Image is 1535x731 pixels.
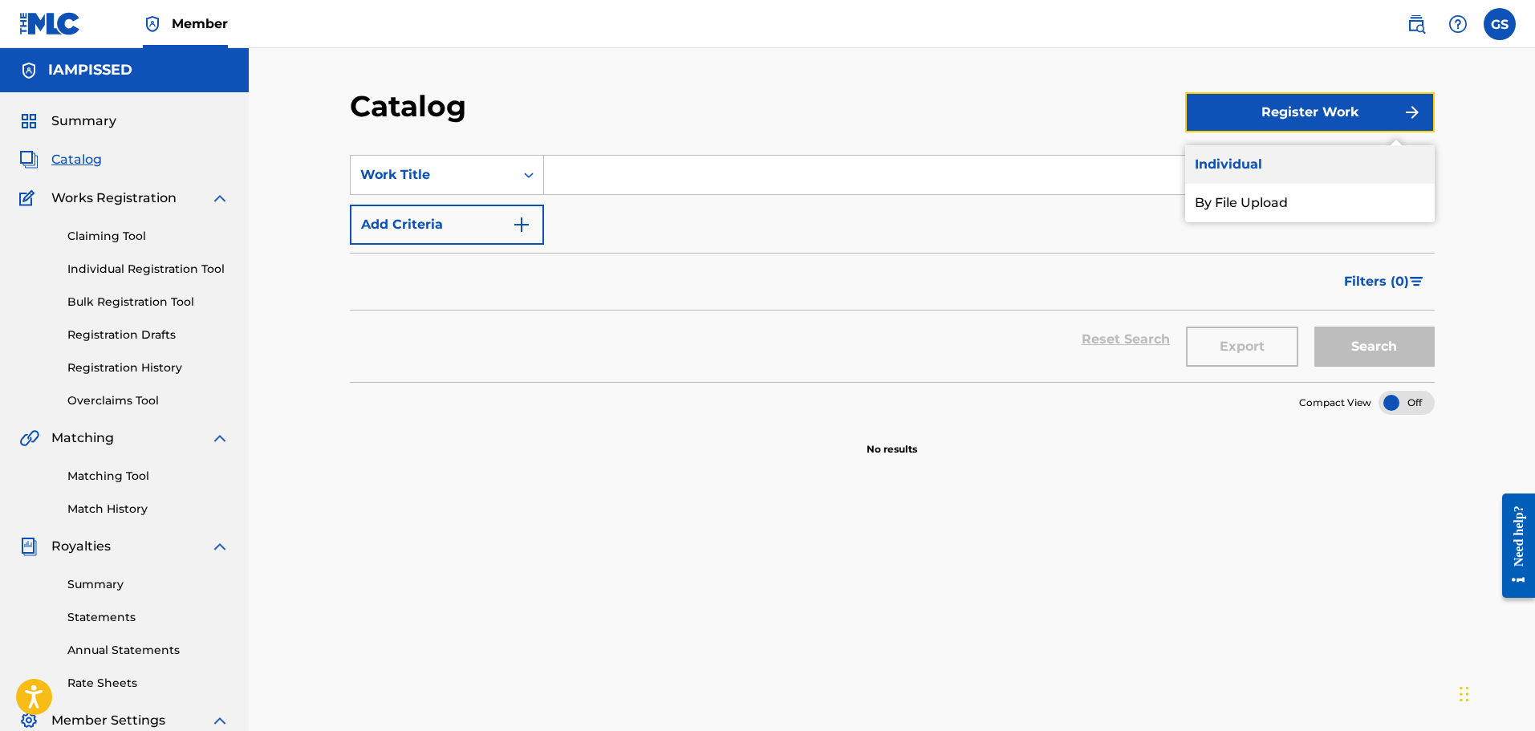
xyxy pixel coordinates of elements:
[67,228,229,245] a: Claiming Tool
[350,155,1435,382] form: Search Form
[1185,92,1435,132] button: Register Work
[51,537,111,556] span: Royalties
[67,576,229,593] a: Summary
[51,189,177,208] span: Works Registration
[1407,14,1426,34] img: search
[1490,481,1535,610] iframe: Resource Center
[350,205,544,245] button: Add Criteria
[143,14,162,34] img: Top Rightsholder
[1344,272,1409,291] span: Filters ( 0 )
[67,609,229,626] a: Statements
[67,359,229,376] a: Registration History
[210,189,229,208] img: expand
[67,468,229,485] a: Matching Tool
[210,537,229,556] img: expand
[51,150,102,169] span: Catalog
[210,428,229,448] img: expand
[51,112,116,131] span: Summary
[1185,145,1435,184] a: Individual
[48,61,132,79] h5: IAMPISSED
[360,165,505,185] div: Work Title
[1410,277,1423,286] img: filter
[867,423,917,457] p: No results
[1455,654,1535,731] iframe: Chat Widget
[67,327,229,343] a: Registration Drafts
[51,428,114,448] span: Matching
[210,711,229,730] img: expand
[19,150,39,169] img: Catalog
[19,537,39,556] img: Royalties
[19,189,40,208] img: Works Registration
[1185,184,1435,222] a: By File Upload
[1442,8,1474,40] div: Help
[19,428,39,448] img: Matching
[1334,262,1435,302] button: Filters (0)
[19,112,39,131] img: Summary
[67,294,229,311] a: Bulk Registration Tool
[67,675,229,692] a: Rate Sheets
[67,642,229,659] a: Annual Statements
[1460,670,1469,718] div: Drag
[19,150,102,169] a: CatalogCatalog
[67,501,229,518] a: Match History
[67,392,229,409] a: Overclaims Tool
[350,88,474,124] h2: Catalog
[19,112,116,131] a: SummarySummary
[67,261,229,278] a: Individual Registration Tool
[512,215,531,234] img: 9d2ae6d4665cec9f34b9.svg
[1403,103,1422,122] img: f7272a7cc735f4ea7f67.svg
[172,14,228,33] span: Member
[51,711,165,730] span: Member Settings
[1448,14,1468,34] img: help
[19,711,39,730] img: Member Settings
[1484,8,1516,40] div: User Menu
[19,12,81,35] img: MLC Logo
[1400,8,1432,40] a: Public Search
[1299,396,1371,410] span: Compact View
[19,61,39,80] img: Accounts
